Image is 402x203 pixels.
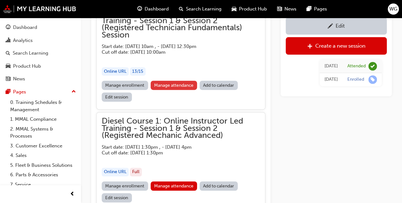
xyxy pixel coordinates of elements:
span: car-icon [6,64,10,69]
a: news-iconNews [272,3,302,16]
img: mmal [3,5,76,13]
div: Enrolled [347,77,364,83]
span: car-icon [232,5,236,13]
h5: Cut off date: [DATE] 10:00am [102,49,250,55]
span: learningRecordVerb_ENROLL-icon [368,75,377,84]
div: Pages [13,88,26,96]
a: 6. Parts & Accessories [8,170,78,180]
a: 0. Training Schedules & Management [8,98,78,114]
span: Diesel Course 1: Online Instructor Led Training - Session 1 & Session 2 (Registered Mechanic Adva... [102,118,260,139]
span: Dashboard [145,5,169,13]
a: Manage enrollment [102,181,148,191]
div: Analytics [13,37,33,44]
a: Search Learning [3,47,78,59]
div: Thu Feb 16 2023 14:36:00 GMT+1000 (Australian Eastern Standard Time) [324,76,338,83]
button: Pages [3,86,78,98]
div: Product Hub [13,63,41,70]
h5: Start date: [DATE] 10am , - [DATE] 12:30pm [102,44,250,49]
span: pencil-icon [328,24,333,30]
span: news-icon [6,76,10,82]
a: Edit [286,17,387,35]
span: Product Hub [239,5,267,13]
span: learningRecordVerb_ATTEND-icon [368,62,377,71]
a: Add to calendar [200,81,238,90]
span: chart-icon [6,38,10,44]
div: Search Learning [13,50,48,57]
a: Product Hub [3,60,78,72]
a: pages-iconPages [302,3,332,16]
span: search-icon [6,51,10,56]
span: prev-icon [70,190,75,198]
a: Analytics [3,35,78,46]
a: 3. Customer Excellence [8,141,78,151]
a: Create a new session [286,37,387,55]
a: Dashboard [3,22,78,33]
div: Attended [347,63,366,69]
div: Edit [336,23,345,29]
span: guage-icon [137,5,142,13]
button: WG [388,3,399,15]
span: Diesel Course 1: Online Instructor Led Training - Session 1 & Session 2 (Registered Technician Fu... [102,10,260,38]
a: guage-iconDashboard [132,3,174,16]
button: DashboardAnalyticsSearch LearningProduct HubNews [3,20,78,86]
a: Edit session [102,92,132,102]
a: 7. Service [8,180,78,190]
a: Manage attendance [151,181,197,191]
span: news-icon [277,5,282,13]
a: Manage attendance [151,81,197,90]
a: Add to calendar [200,181,238,191]
h5: Start date: [DATE] 1:30pm , - [DATE] 4pm [102,144,250,150]
span: Pages [314,5,327,13]
a: Manage enrollment [102,81,148,90]
a: 4. Sales [8,151,78,160]
div: Online URL [102,67,129,76]
div: News [13,75,25,83]
span: plus-icon [307,44,313,50]
div: Online URL [102,168,129,176]
div: Mon Feb 27 2023 13:22:33 GMT+1000 (Australian Eastern Standard Time) [324,63,338,70]
span: pages-icon [307,5,311,13]
a: 5. Fleet & Business Solutions [8,160,78,170]
span: up-icon [72,88,76,96]
div: Dashboard [13,24,37,31]
div: Create a new session [315,43,365,49]
button: Diesel Course 1: Online Instructor Led Training - Session 1 & Session 2 (Registered Technician Fu... [102,10,260,104]
span: News [284,5,296,13]
a: car-iconProduct Hub [227,3,272,16]
a: Edit session [102,193,132,202]
h5: Cut off date: [DATE] 1:30pm [102,150,250,156]
span: search-icon [179,5,183,13]
a: 1. MMAL Compliance [8,114,78,124]
span: pages-icon [6,89,10,95]
a: search-iconSearch Learning [174,3,227,16]
a: News [3,73,78,85]
span: guage-icon [6,25,10,30]
div: 13 / 15 [130,67,146,76]
span: WG [389,5,397,13]
span: Search Learning [186,5,221,13]
a: 2. MMAL Systems & Processes [8,124,78,141]
div: Full [130,168,142,176]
